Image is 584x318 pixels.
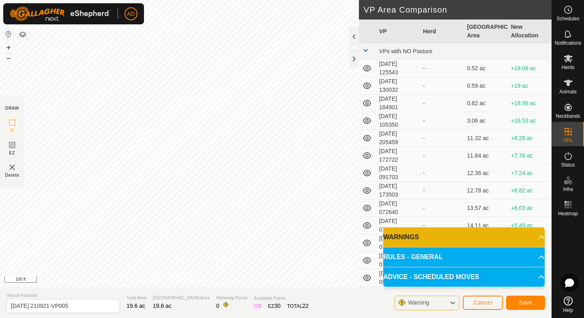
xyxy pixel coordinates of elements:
th: [GEOGRAPHIC_DATA] Area [464,19,507,43]
span: [GEOGRAPHIC_DATA] Area [153,294,210,301]
span: Watering Points [216,294,247,301]
span: Help [563,308,573,313]
span: Herds [561,65,574,70]
td: [DATE] 073249 [376,252,420,269]
td: +16.53 ac [508,112,552,130]
button: + [4,43,13,52]
div: TOTAL [287,302,309,310]
td: 0.59 ac [464,77,507,95]
td: +6.03 ac [508,199,552,217]
div: - [423,117,460,125]
span: Delete [5,172,19,178]
td: +8.28 ac [508,130,552,147]
span: Cancel [473,299,492,306]
span: Infra [563,187,573,192]
td: +6.82 ac [508,182,552,199]
td: [DATE] 073117 [376,234,420,252]
div: DRAW [5,105,19,111]
span: Schedules [556,16,579,21]
span: RULES - GENERAL [383,252,443,262]
button: Save [506,296,545,310]
td: [DATE] 072640 [376,199,420,217]
div: - [423,82,460,90]
td: [DATE] 091427 [376,269,420,287]
div: - [423,204,460,212]
span: Heatmap [558,211,578,216]
div: - [423,64,460,73]
button: Cancel [463,296,503,310]
td: [DATE] 105350 [376,112,420,130]
img: VP [7,162,17,172]
span: Available Points [254,295,309,302]
div: EZ [268,302,281,310]
button: – [4,53,13,63]
span: 22 [302,303,309,309]
td: 3.06 ac [464,112,507,130]
a: Help [552,293,584,316]
th: VP [376,19,420,43]
span: VPs [563,138,572,143]
td: +7.76 ac [508,147,552,164]
span: IZ [10,128,15,134]
td: [DATE] 125543 [376,60,420,77]
span: AD [127,10,135,18]
div: - [423,151,460,160]
td: 11.84 ac [464,147,507,164]
h2: VP Area Comparison [364,5,552,15]
span: Status [561,162,575,167]
td: [DATE] 072714 [376,217,420,234]
td: +19 ac [508,77,552,95]
span: 6 [258,303,262,309]
span: VPs with NO Pasture [379,48,433,54]
div: IZ [254,302,261,310]
span: Animals [559,89,577,94]
p-accordion-header: WARNINGS [383,227,545,247]
button: Map Layers [18,30,28,39]
td: 12.78 ac [464,182,507,199]
span: Neckbands [556,114,580,119]
span: Notifications [555,41,581,45]
div: - [423,221,460,230]
td: [DATE] 205459 [376,130,420,147]
span: Total Area [127,294,146,301]
td: +19.08 ac [508,60,552,77]
span: 19.6 ac [127,303,145,309]
td: [DATE] 173503 [376,182,420,199]
span: 19.6 ac [153,303,172,309]
div: - [423,169,460,177]
span: EZ [9,150,15,156]
button: Reset Map [4,29,13,39]
span: WARNINGS [383,232,419,242]
span: Save [519,299,532,306]
td: [DATE] 130032 [376,77,420,95]
span: 30 [274,303,281,309]
td: 13.57 ac [464,199,507,217]
td: [DATE] 184901 [376,95,420,112]
span: ADVICE - SCHEDULED MOVES [383,272,479,282]
td: 11.32 ac [464,130,507,147]
p-accordion-header: RULES - GENERAL [383,247,545,267]
td: 12.36 ac [464,164,507,182]
td: [DATE] 091703 [376,164,420,182]
p-accordion-header: ADVICE - SCHEDULED MOVES [383,267,545,287]
span: 0 [216,303,219,309]
th: Herd [420,19,464,43]
div: - [423,99,460,108]
span: Virtual Paddock [6,292,120,299]
span: Warning [408,299,429,306]
td: 14.11 ac [464,217,507,234]
a: Privacy Policy [147,277,178,284]
td: 0.62 ac [464,95,507,112]
img: Gallagher Logo [10,6,111,21]
td: [DATE] 172722 [376,147,420,164]
div: - [423,186,460,195]
td: [DATE] 071350 [376,287,420,304]
td: +5.49 ac [508,217,552,234]
td: +7.24 ac [508,164,552,182]
a: Contact Us [187,277,211,284]
td: +18.98 ac [508,95,552,112]
th: New Allocation [508,19,552,43]
div: - [423,134,460,143]
td: 0.52 ac [464,60,507,77]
